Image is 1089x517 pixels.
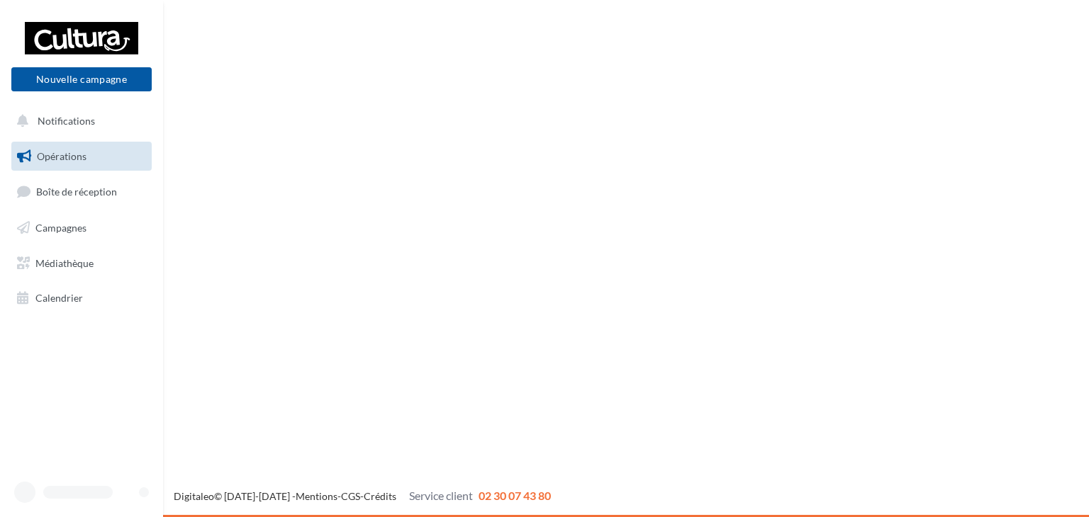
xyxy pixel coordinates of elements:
a: Opérations [9,142,155,171]
a: CGS [341,490,360,502]
span: Boîte de réception [36,186,117,198]
a: Digitaleo [174,490,214,502]
span: Notifications [38,115,95,127]
span: Médiathèque [35,256,94,268]
span: Campagnes [35,222,86,234]
span: Service client [409,489,473,502]
span: Calendrier [35,292,83,304]
a: Médiathèque [9,249,155,278]
a: Campagnes [9,213,155,243]
button: Notifications [9,106,149,136]
a: Calendrier [9,283,155,313]
span: 02 30 07 43 80 [479,489,551,502]
span: Opérations [37,150,86,162]
a: Crédits [364,490,396,502]
span: © [DATE]-[DATE] - - - [174,490,551,502]
a: Mentions [296,490,337,502]
button: Nouvelle campagne [11,67,152,91]
a: Boîte de réception [9,176,155,207]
